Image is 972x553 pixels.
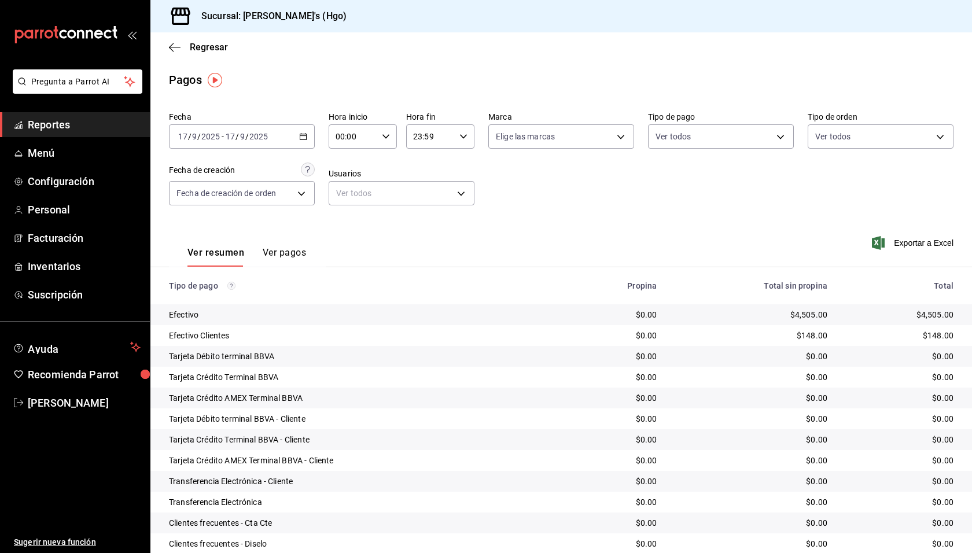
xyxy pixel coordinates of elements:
label: Hora fin [406,113,474,121]
div: $0.00 [575,455,657,466]
div: $0.00 [846,455,953,466]
span: Sugerir nueva función [14,536,141,548]
div: $0.00 [675,413,827,425]
span: Recomienda Parrot [28,367,141,382]
span: [PERSON_NAME] [28,395,141,411]
div: Tarjeta Crédito AMEX Terminal BBVA - Cliente [169,455,557,466]
span: / [235,132,239,141]
div: $0.00 [575,309,657,320]
input: -- [225,132,235,141]
input: -- [192,132,197,141]
div: Clientes frecuentes - Cta Cte [169,517,557,529]
span: Inventarios [28,259,141,274]
span: Facturación [28,230,141,246]
div: $0.00 [575,434,657,445]
div: Efectivo Clientes [169,330,557,341]
div: $0.00 [575,392,657,404]
div: $0.00 [675,538,827,550]
div: Tarjeta Crédito Terminal BBVA [169,371,557,383]
div: Transferencia Electrónica - Cliente [169,475,557,487]
span: / [245,132,249,141]
span: Personal [28,202,141,217]
label: Hora inicio [329,113,397,121]
button: Ver pagos [263,247,306,267]
button: Exportar a Excel [874,236,953,250]
div: Total sin propina [675,281,827,290]
button: open_drawer_menu [127,30,137,39]
span: Reportes [28,117,141,132]
div: Total [846,281,953,290]
div: Clientes frecuentes - Diselo [169,538,557,550]
div: Tarjeta Débito terminal BBVA - Cliente [169,413,557,425]
div: Propina [575,281,657,290]
div: $0.00 [846,517,953,529]
div: $4,505.00 [675,309,827,320]
div: $0.00 [575,371,657,383]
div: $0.00 [575,538,657,550]
div: $0.00 [575,351,657,362]
div: Tipo de pago [169,281,557,290]
div: $0.00 [846,475,953,487]
button: Regresar [169,42,228,53]
span: Pregunta a Parrot AI [31,76,124,88]
div: $0.00 [846,371,953,383]
label: Usuarios [329,169,474,178]
div: $0.00 [575,413,657,425]
span: Menú [28,145,141,161]
button: Ver resumen [187,247,244,267]
label: Fecha [169,113,315,121]
label: Tipo de orden [808,113,953,121]
div: navigation tabs [187,247,306,267]
div: $0.00 [575,330,657,341]
span: / [188,132,192,141]
span: / [197,132,201,141]
span: Regresar [190,42,228,53]
input: -- [240,132,245,141]
div: $148.00 [846,330,953,341]
div: $0.00 [675,455,827,466]
div: $0.00 [675,434,827,445]
div: Pagos [169,71,202,89]
span: Configuración [28,174,141,189]
span: Suscripción [28,287,141,303]
div: Tarjeta Crédito AMEX Terminal BBVA [169,392,557,404]
div: $0.00 [675,496,827,508]
label: Marca [488,113,634,121]
span: Elige las marcas [496,131,555,142]
span: - [222,132,224,141]
div: $0.00 [846,413,953,425]
div: $0.00 [675,392,827,404]
span: Ver todos [656,131,691,142]
div: Tarjeta Crédito Terminal BBVA - Cliente [169,434,557,445]
img: Tooltip marker [208,73,222,87]
input: -- [178,132,188,141]
div: $0.00 [675,475,827,487]
div: $0.00 [675,371,827,383]
div: Efectivo [169,309,557,320]
div: Tarjeta Débito terminal BBVA [169,351,557,362]
span: Ver todos [815,131,851,142]
input: ---- [249,132,268,141]
span: Ayuda [28,340,126,354]
svg: Los pagos realizados con Pay y otras terminales son montos brutos. [227,282,235,290]
a: Pregunta a Parrot AI [8,84,142,96]
div: $0.00 [575,496,657,508]
div: $4,505.00 [846,309,953,320]
label: Tipo de pago [648,113,794,121]
h3: Sucursal: [PERSON_NAME]'s (Hgo) [192,9,347,23]
span: Fecha de creación de orden [176,187,276,199]
div: Transferencia Electrónica [169,496,557,508]
button: Pregunta a Parrot AI [13,69,142,94]
div: $0.00 [575,475,657,487]
div: Ver todos [329,181,474,205]
div: $0.00 [846,538,953,550]
div: $148.00 [675,330,827,341]
div: $0.00 [575,517,657,529]
div: $0.00 [675,351,827,362]
div: Fecha de creación [169,164,235,176]
div: $0.00 [846,392,953,404]
div: $0.00 [846,351,953,362]
input: ---- [201,132,220,141]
